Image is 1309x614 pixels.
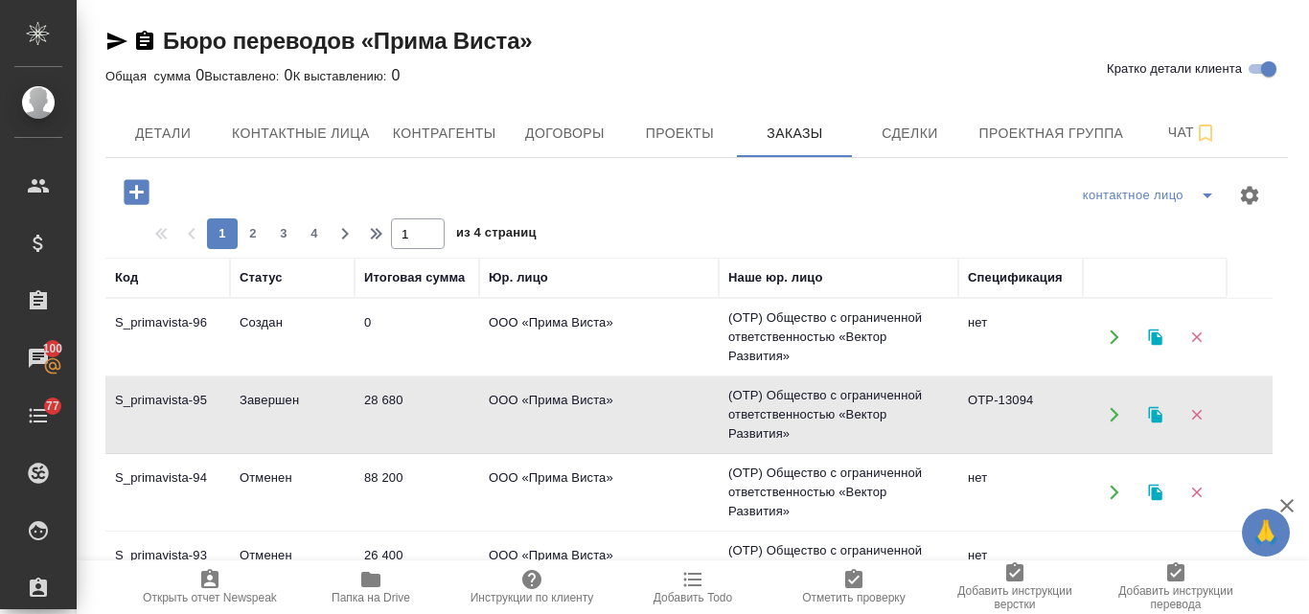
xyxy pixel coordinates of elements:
[479,459,719,526] td: ООО «Прима Виста»
[479,536,719,603] td: ООО «Прима Виста»
[451,560,612,614] button: Инструкции по клиенту
[489,268,548,287] div: Юр. лицо
[230,536,355,603] td: Отменен
[105,381,230,448] td: S_primavista-95
[163,28,532,54] a: Бюро переводов «Прима Виста»
[1107,584,1245,611] span: Добавить инструкции перевода
[105,64,1288,87] div: 0 0 0
[1107,59,1242,79] span: Кратко детали клиента
[719,299,958,375] td: (OTP) Общество с ограниченной ответственностью «Вектор Развития»
[471,591,594,604] span: Инструкции по клиенту
[5,392,72,440] a: 77
[1136,396,1175,435] button: Клонировать
[518,122,610,146] span: Договоры
[105,69,195,83] p: Общая сумма
[293,69,392,83] p: К выставлению:
[719,532,958,608] td: (OTP) Общество с ограниченной ответственностью «Вектор Развития»
[1136,473,1175,512] button: Клонировать
[968,268,1063,287] div: Спецификация
[802,591,905,604] span: Отметить проверку
[105,304,230,371] td: S_primavista-96
[332,591,410,604] span: Папка на Drive
[1177,473,1216,512] button: Удалить
[34,397,71,416] span: 77
[230,304,355,371] td: Создан
[479,381,719,448] td: ООО «Прима Виста»
[1177,551,1216,590] button: Удалить
[105,536,230,603] td: S_primavista-93
[958,459,1083,526] td: нет
[299,218,330,249] button: 4
[230,381,355,448] td: Завершен
[355,304,479,371] td: 0
[633,122,725,146] span: Проекты
[654,591,732,604] span: Добавить Todo
[230,459,355,526] td: Отменен
[268,224,299,243] span: 3
[364,268,465,287] div: Итоговая сумма
[1136,318,1175,357] button: Клонировать
[1177,396,1216,435] button: Удалить
[115,268,138,287] div: Код
[612,560,773,614] button: Добавить Todo
[105,459,230,526] td: S_primavista-94
[1094,396,1134,435] button: Открыть
[1094,551,1134,590] button: Открыть
[133,30,156,53] button: Скопировать ссылку
[958,536,1083,603] td: нет
[719,376,958,453] td: (OTP) Общество с ограниченной ответственностью «Вектор Развития»
[5,334,72,382] a: 100
[934,560,1095,614] button: Добавить инструкции верстки
[393,122,496,146] span: Контрагенты
[456,221,537,249] span: из 4 страниц
[773,560,934,614] button: Отметить проверку
[32,339,75,358] span: 100
[105,30,128,53] button: Скопировать ссылку для ЯМессенджера
[110,172,163,212] button: Добавить проект
[1250,512,1282,553] span: 🙏
[1177,318,1216,357] button: Удалить
[958,304,1083,371] td: нет
[355,536,479,603] td: 26 400
[1194,122,1217,145] svg: Подписаться
[1095,560,1256,614] button: Добавить инструкции перевода
[204,69,284,83] p: Выставлено:
[719,454,958,531] td: (OTP) Общество с ограниченной ответственностью «Вектор Развития»
[958,381,1083,448] td: OTP-13094
[479,304,719,371] td: ООО «Прима Виста»
[1136,551,1175,590] button: Клонировать
[299,224,330,243] span: 4
[238,218,268,249] button: 2
[117,122,209,146] span: Детали
[355,459,479,526] td: 88 200
[1146,121,1238,145] span: Чат
[238,224,268,243] span: 2
[232,122,370,146] span: Контактные лица
[863,122,955,146] span: Сделки
[143,591,277,604] span: Открыть отчет Newspeak
[268,218,299,249] button: 3
[1094,473,1134,512] button: Открыть
[129,560,290,614] button: Открыть отчет Newspeak
[978,122,1123,146] span: Проектная группа
[748,122,840,146] span: Заказы
[355,381,479,448] td: 28 680
[290,560,451,614] button: Папка на Drive
[1078,180,1227,211] div: split button
[1227,172,1273,218] span: Настроить таблицу
[946,584,1084,611] span: Добавить инструкции верстки
[728,268,823,287] div: Наше юр. лицо
[240,268,283,287] div: Статус
[1094,318,1134,357] button: Открыть
[1242,509,1290,557] button: 🙏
